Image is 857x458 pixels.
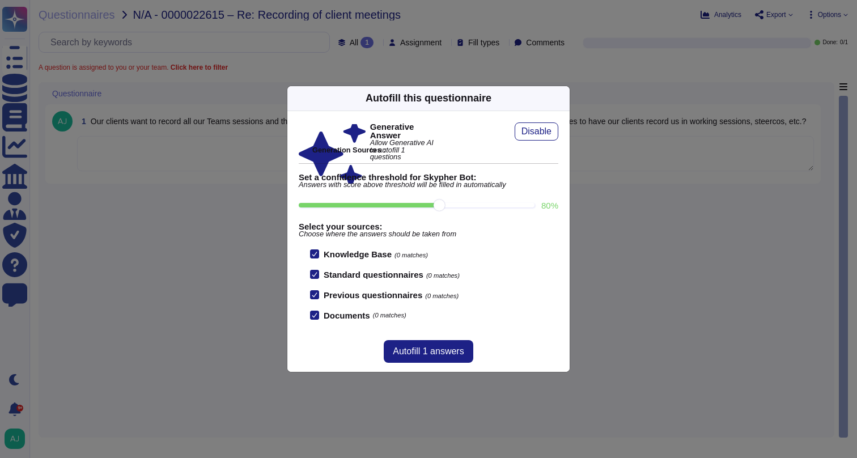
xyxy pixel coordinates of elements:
[370,122,437,139] b: Generative Answer
[366,91,491,106] div: Autofill this questionnaire
[299,222,558,231] b: Select your sources:
[541,201,558,210] label: 80 %
[393,347,464,356] span: Autofill 1 answers
[324,290,422,300] b: Previous questionnaires
[324,249,392,259] b: Knowledge Base
[299,173,558,181] b: Set a confidence threshold for Skypher Bot:
[515,122,558,141] button: Disable
[426,272,460,279] span: (0 matches)
[324,270,423,279] b: Standard questionnaires
[384,340,473,363] button: Autofill 1 answers
[299,231,558,238] span: Choose where the answers should be taken from
[425,292,459,299] span: (0 matches)
[394,252,428,258] span: (0 matches)
[299,181,558,189] span: Answers with score above threshold will be filled in automatically
[521,127,551,136] span: Disable
[312,146,385,154] b: Generation Sources :
[370,139,437,161] span: Allow Generative AI to autofill 1 questions
[324,311,370,320] b: Documents
[373,312,406,319] span: (0 matches)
